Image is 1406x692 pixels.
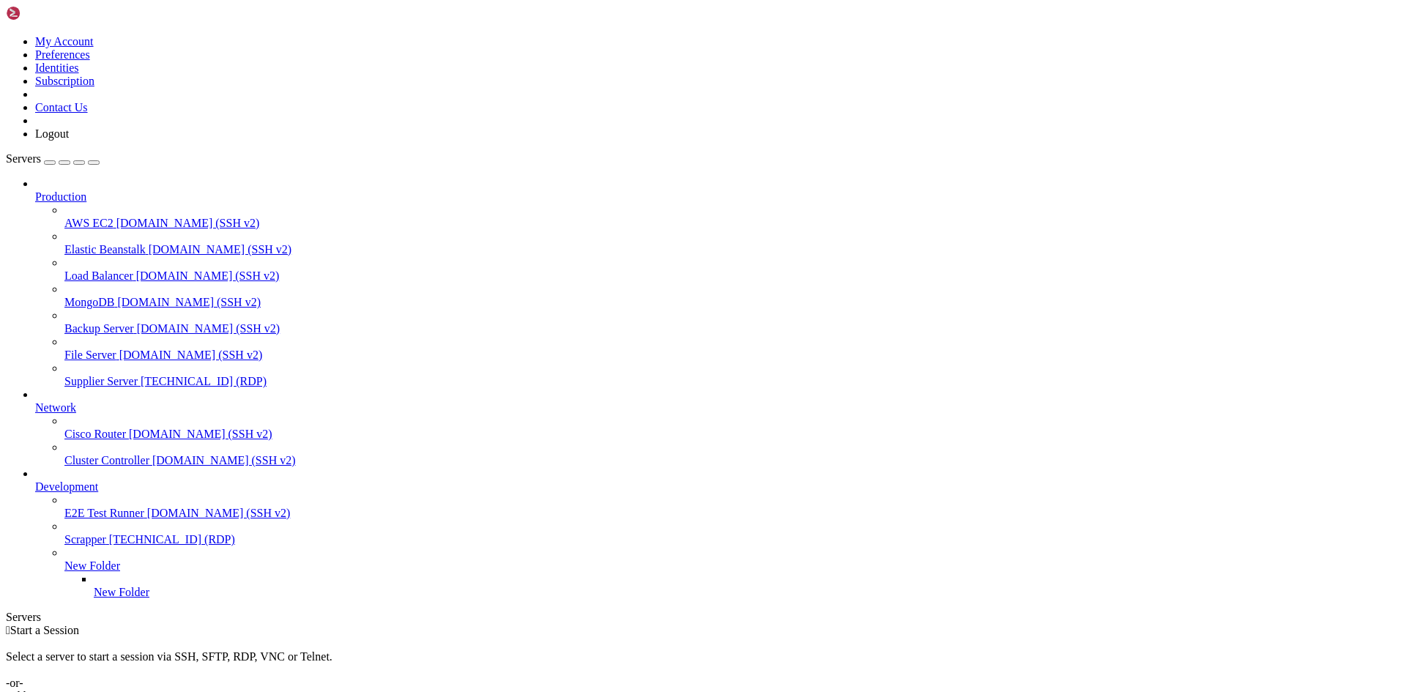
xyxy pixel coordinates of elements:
[35,190,1400,204] a: Production
[35,62,79,74] a: Identities
[64,309,1400,335] li: Backup Server [DOMAIN_NAME] (SSH v2)
[6,637,1400,690] div: Select a server to start a session via SSH, SFTP, RDP, VNC or Telnet. -or-
[35,35,94,48] a: My Account
[35,388,1400,467] li: Network
[35,401,1400,414] a: Network
[129,428,272,440] span: [DOMAIN_NAME] (SSH v2)
[64,283,1400,309] li: MongoDB [DOMAIN_NAME] (SSH v2)
[64,546,1400,599] li: New Folder
[64,296,1400,309] a: MongoDB [DOMAIN_NAME] (SSH v2)
[147,507,291,519] span: [DOMAIN_NAME] (SSH v2)
[64,322,1400,335] a: Backup Server [DOMAIN_NAME] (SSH v2)
[94,586,149,598] span: New Folder
[6,6,90,21] img: Shellngn
[64,362,1400,388] li: Supplier Server [TECHNICAL_ID] (RDP)
[64,269,1400,283] a: Load Balancer [DOMAIN_NAME] (SSH v2)
[64,441,1400,467] li: Cluster Controller [DOMAIN_NAME] (SSH v2)
[149,243,292,256] span: [DOMAIN_NAME] (SSH v2)
[64,335,1400,362] li: File Server [DOMAIN_NAME] (SSH v2)
[137,322,280,335] span: [DOMAIN_NAME] (SSH v2)
[35,48,90,61] a: Preferences
[6,624,10,636] span: 
[6,611,1400,624] div: Servers
[64,507,144,519] span: E2E Test Runner
[35,401,76,414] span: Network
[64,520,1400,546] li: Scrapper [TECHNICAL_ID] (RDP)
[64,428,1400,441] a: Cisco Router [DOMAIN_NAME] (SSH v2)
[35,190,86,203] span: Production
[35,127,69,140] a: Logout
[152,454,296,466] span: [DOMAIN_NAME] (SSH v2)
[35,177,1400,388] li: Production
[64,494,1400,520] li: E2E Test Runner [DOMAIN_NAME] (SSH v2)
[64,322,134,335] span: Backup Server
[116,217,260,229] span: [DOMAIN_NAME] (SSH v2)
[64,559,120,572] span: New Folder
[6,152,41,165] span: Servers
[64,243,1400,256] a: Elastic Beanstalk [DOMAIN_NAME] (SSH v2)
[35,75,94,87] a: Subscription
[35,101,88,114] a: Contact Us
[64,349,116,361] span: File Server
[94,586,1400,599] a: New Folder
[64,507,1400,520] a: E2E Test Runner [DOMAIN_NAME] (SSH v2)
[6,152,100,165] a: Servers
[64,533,1400,546] a: Scrapper [TECHNICAL_ID] (RDP)
[64,217,114,229] span: AWS EC2
[10,624,79,636] span: Start a Session
[64,243,146,256] span: Elastic Beanstalk
[35,480,98,493] span: Development
[64,559,1400,573] a: New Folder
[109,533,235,546] span: [TECHNICAL_ID] (RDP)
[64,454,149,466] span: Cluster Controller
[141,375,267,387] span: [TECHNICAL_ID] (RDP)
[64,533,106,546] span: Scrapper
[117,296,261,308] span: [DOMAIN_NAME] (SSH v2)
[64,217,1400,230] a: AWS EC2 [DOMAIN_NAME] (SSH v2)
[64,375,1400,388] a: Supplier Server [TECHNICAL_ID] (RDP)
[119,349,263,361] span: [DOMAIN_NAME] (SSH v2)
[64,428,126,440] span: Cisco Router
[64,349,1400,362] a: File Server [DOMAIN_NAME] (SSH v2)
[64,230,1400,256] li: Elastic Beanstalk [DOMAIN_NAME] (SSH v2)
[35,480,1400,494] a: Development
[64,414,1400,441] li: Cisco Router [DOMAIN_NAME] (SSH v2)
[35,467,1400,599] li: Development
[64,375,138,387] span: Supplier Server
[94,573,1400,599] li: New Folder
[64,296,114,308] span: MongoDB
[64,269,133,282] span: Load Balancer
[64,204,1400,230] li: AWS EC2 [DOMAIN_NAME] (SSH v2)
[64,256,1400,283] li: Load Balancer [DOMAIN_NAME] (SSH v2)
[136,269,280,282] span: [DOMAIN_NAME] (SSH v2)
[64,454,1400,467] a: Cluster Controller [DOMAIN_NAME] (SSH v2)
